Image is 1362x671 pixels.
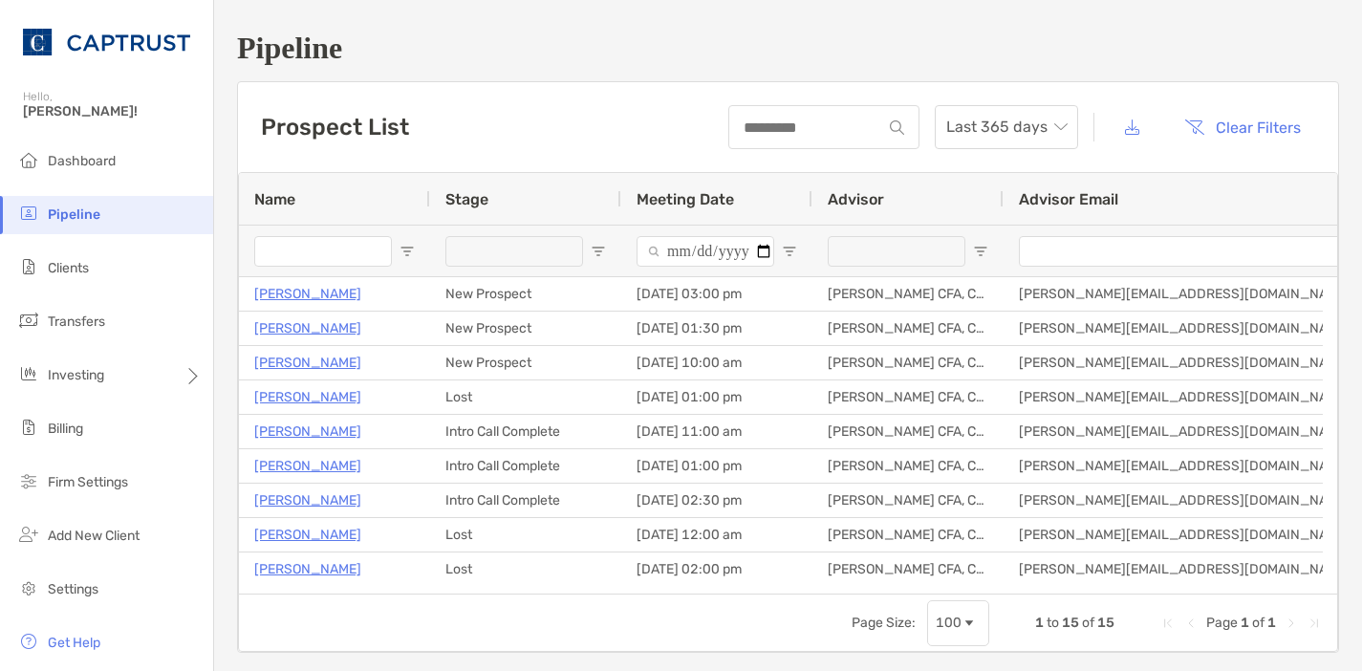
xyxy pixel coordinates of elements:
[621,380,812,414] div: [DATE] 01:00 pm
[621,552,812,586] div: [DATE] 02:00 pm
[254,236,392,267] input: Name Filter Input
[621,449,812,483] div: [DATE] 01:00 pm
[261,114,409,141] h3: Prospect List
[400,244,415,259] button: Open Filter Menu
[48,635,100,651] span: Get Help
[1160,616,1176,631] div: First Page
[621,484,812,517] div: [DATE] 02:30 pm
[254,557,361,581] a: [PERSON_NAME]
[812,415,1004,448] div: [PERSON_NAME] CFA, CAIA, CFP®
[430,449,621,483] div: Intro Call Complete
[812,380,1004,414] div: [PERSON_NAME] CFA, CAIA, CFP®
[254,282,361,306] a: [PERSON_NAME]
[591,244,606,259] button: Open Filter Menu
[782,244,797,259] button: Open Filter Menu
[1206,615,1238,631] span: Page
[430,346,621,379] div: New Prospect
[17,630,40,653] img: get-help icon
[1267,615,1276,631] span: 1
[946,106,1067,148] span: Last 365 days
[48,314,105,330] span: Transfers
[430,552,621,586] div: Lost
[48,367,104,383] span: Investing
[1284,616,1299,631] div: Next Page
[48,206,100,223] span: Pipeline
[430,277,621,311] div: New Prospect
[254,420,361,444] a: [PERSON_NAME]
[1241,615,1249,631] span: 1
[812,277,1004,311] div: [PERSON_NAME] CFA, CAIA, CFP®
[48,260,89,276] span: Clients
[48,421,83,437] span: Billing
[23,103,202,119] span: [PERSON_NAME]!
[48,528,140,544] span: Add New Client
[1252,615,1265,631] span: of
[17,255,40,278] img: clients icon
[23,8,190,76] img: CAPTRUST Logo
[1062,615,1079,631] span: 15
[17,362,40,385] img: investing icon
[254,316,361,340] a: [PERSON_NAME]
[48,153,116,169] span: Dashboard
[430,518,621,552] div: Lost
[1035,615,1044,631] span: 1
[430,484,621,517] div: Intro Call Complete
[1097,615,1114,631] span: 15
[621,346,812,379] div: [DATE] 10:00 am
[1047,615,1059,631] span: to
[430,415,621,448] div: Intro Call Complete
[254,523,361,547] a: [PERSON_NAME]
[812,484,1004,517] div: [PERSON_NAME] CFA, CAIA, CFP®
[812,346,1004,379] div: [PERSON_NAME] CFA, CAIA, CFP®
[254,190,295,208] span: Name
[17,309,40,332] img: transfers icon
[254,351,361,375] a: [PERSON_NAME]
[1019,190,1118,208] span: Advisor Email
[1170,106,1315,148] button: Clear Filters
[17,148,40,171] img: dashboard icon
[1082,615,1094,631] span: of
[17,416,40,439] img: billing icon
[828,190,884,208] span: Advisor
[254,488,361,512] a: [PERSON_NAME]
[621,277,812,311] div: [DATE] 03:00 pm
[812,449,1004,483] div: [PERSON_NAME] CFA, CAIA, CFP®
[17,576,40,599] img: settings icon
[48,581,98,597] span: Settings
[812,312,1004,345] div: [PERSON_NAME] CFA, CAIA, CFP®
[48,474,128,490] span: Firm Settings
[936,615,962,631] div: 100
[621,312,812,345] div: [DATE] 01:30 pm
[973,244,988,259] button: Open Filter Menu
[17,202,40,225] img: pipeline icon
[237,31,1339,66] h1: Pipeline
[430,312,621,345] div: New Prospect
[17,523,40,546] img: add_new_client icon
[637,236,774,267] input: Meeting Date Filter Input
[1307,616,1322,631] div: Last Page
[927,600,989,646] div: Page Size
[637,190,734,208] span: Meeting Date
[17,469,40,492] img: firm-settings icon
[621,518,812,552] div: [DATE] 12:00 am
[621,415,812,448] div: [DATE] 11:00 am
[254,385,361,409] a: [PERSON_NAME]
[852,615,916,631] div: Page Size:
[812,552,1004,586] div: [PERSON_NAME] CFA, CAIA, CFP®
[1183,616,1199,631] div: Previous Page
[445,190,488,208] span: Stage
[890,120,904,135] img: input icon
[812,518,1004,552] div: [PERSON_NAME] CFA, CAIA, CFP®
[430,380,621,414] div: Lost
[254,454,361,478] a: [PERSON_NAME]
